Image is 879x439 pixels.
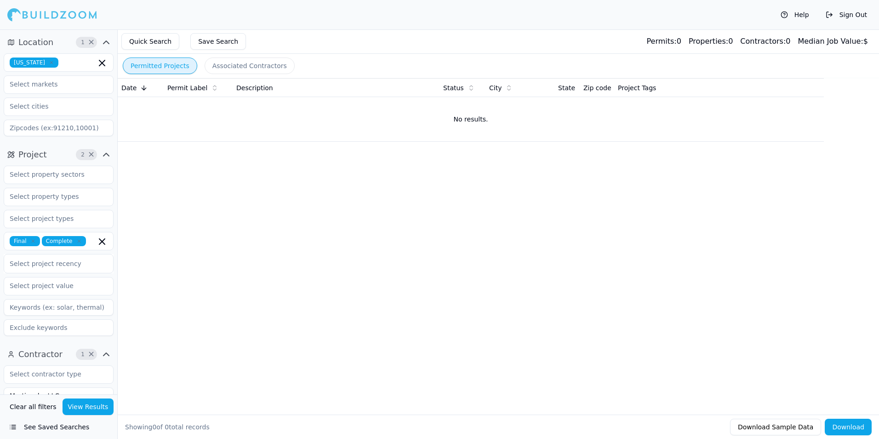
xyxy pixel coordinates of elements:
[236,83,273,92] span: Description
[740,36,790,47] div: 0
[443,83,464,92] span: Status
[730,419,821,435] button: Download Sample Data
[4,299,114,316] input: Keywords (ex: solar, thermal)
[4,210,102,227] input: Select project types
[63,399,114,415] button: View Results
[4,98,102,115] input: Select cities
[7,399,59,415] button: Clear all filters
[118,97,824,141] td: No results.
[18,348,63,361] span: Contractor
[4,419,114,435] button: See Saved Searches
[489,83,502,92] span: City
[123,58,197,74] button: Permitted Projects
[4,188,102,205] input: Select property types
[740,37,786,46] span: Contractors:
[4,76,102,92] input: Select markets
[121,33,179,50] button: Quick Search
[4,366,102,382] input: Select contractor type
[10,236,40,246] span: Final
[646,37,676,46] span: Permits:
[10,58,58,68] span: [US_STATE]
[18,148,47,161] span: Project
[88,152,95,157] span: Clear Project filters
[165,423,169,431] span: 0
[167,83,207,92] span: Permit Label
[4,387,114,404] input: Business name
[4,319,114,336] input: Exclude keywords
[646,36,681,47] div: 0
[4,120,114,136] input: Zipcodes (ex:91210,10001)
[689,36,733,47] div: 0
[4,166,102,183] input: Select property sectors
[618,83,656,92] span: Project Tags
[78,350,87,359] span: 1
[18,36,53,49] span: Location
[152,423,156,431] span: 0
[4,147,114,162] button: Project2Clear Project filters
[88,352,95,357] span: Clear Contractor filters
[78,38,87,47] span: 1
[205,58,295,74] button: Associated Contractors
[825,419,872,435] button: Download
[4,347,114,362] button: Contractor1Clear Contractor filters
[558,83,575,92] span: State
[78,150,87,159] span: 2
[798,36,868,47] div: $
[4,35,114,50] button: Location1Clear Location filters
[190,33,246,50] button: Save Search
[4,277,102,294] input: Select project value
[42,236,86,246] span: Complete
[776,7,814,22] button: Help
[88,40,95,45] span: Clear Location filters
[125,422,210,432] div: Showing of total records
[121,83,137,92] span: Date
[798,37,863,46] span: Median Job Value:
[689,37,728,46] span: Properties:
[583,83,611,92] span: Zip code
[821,7,872,22] button: Sign Out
